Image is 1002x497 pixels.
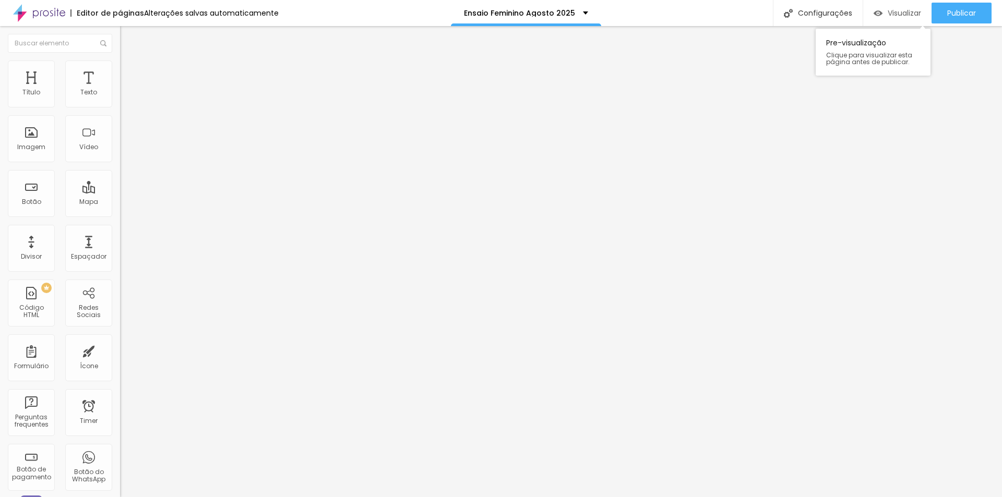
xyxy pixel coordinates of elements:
div: Título [22,89,40,96]
img: Icone [100,40,106,46]
div: Timer [80,417,98,425]
button: Publicar [932,3,992,23]
div: Código HTML [10,304,52,319]
div: Imagem [17,143,45,151]
div: Redes Sociais [68,304,109,319]
img: Icone [784,9,793,18]
div: Editor de páginas [70,9,144,17]
p: Ensaio Feminino Agosto 2025 [464,9,575,17]
div: Ícone [80,362,98,370]
span: Visualizar [888,9,921,17]
div: Alterações salvas automaticamente [144,9,279,17]
img: view-1.svg [874,9,882,18]
div: Botão de pagamento [10,466,52,481]
button: Visualizar [863,3,932,23]
span: Clique para visualizar esta página antes de publicar. [826,52,920,65]
div: Botão [22,198,41,205]
div: Divisor [21,253,42,260]
div: Vídeo [79,143,98,151]
div: Mapa [79,198,98,205]
input: Buscar elemento [8,34,112,53]
div: Botão do WhatsApp [68,468,109,483]
span: Publicar [947,9,976,17]
div: Texto [80,89,97,96]
div: Formulário [14,362,49,370]
div: Perguntas frequentes [10,414,52,429]
iframe: Editor [120,26,1002,497]
div: Espaçador [71,253,106,260]
div: Pre-visualização [816,29,931,76]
